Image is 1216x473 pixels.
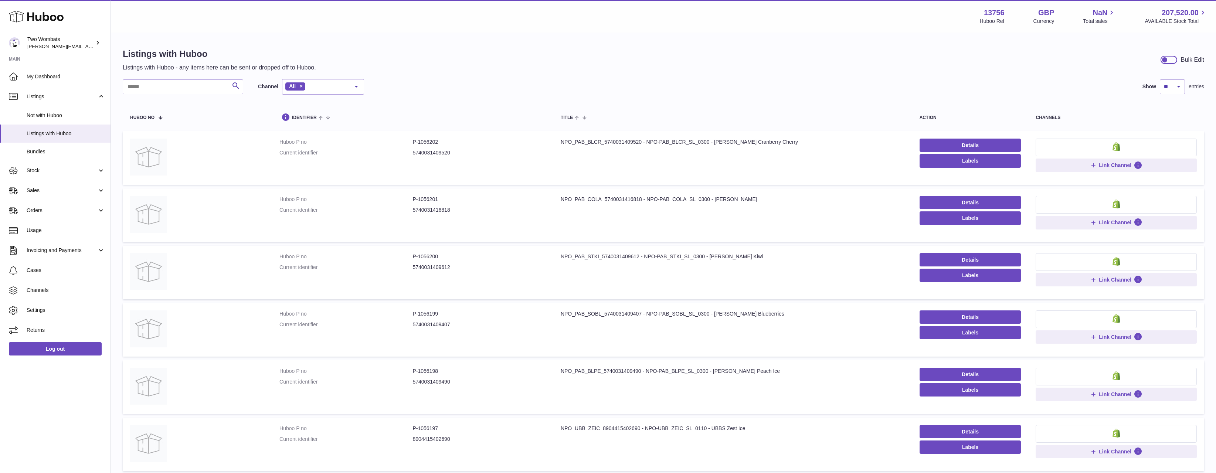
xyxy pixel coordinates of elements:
[1099,391,1131,398] span: Link Channel
[1099,334,1131,340] span: Link Channel
[920,115,1021,120] div: action
[1113,200,1120,208] img: shopify-small.png
[1036,273,1197,286] button: Link Channel
[258,83,278,90] label: Channel
[920,154,1021,167] button: Labels
[27,307,105,314] span: Settings
[920,310,1021,324] a: Details
[292,115,317,120] span: identifier
[1113,371,1120,380] img: shopify-small.png
[9,37,20,48] img: alan@twowombats.com
[279,425,412,432] dt: Huboo P no
[279,196,412,203] dt: Huboo P no
[1083,18,1116,25] span: Total sales
[279,264,412,271] dt: Current identifier
[279,149,412,156] dt: Current identifier
[279,378,412,385] dt: Current identifier
[984,8,1005,18] strong: 13756
[27,327,105,334] span: Returns
[412,264,546,271] dd: 5740031409612
[9,342,102,355] a: Log out
[920,253,1021,266] a: Details
[412,207,546,214] dd: 5740031416818
[412,378,546,385] dd: 5740031409490
[561,196,905,203] div: NPO_PAB_COLA_5740031416818 - NPO-PAB_COLA_SL_0300 - [PERSON_NAME]
[130,196,167,233] img: NPO_PAB_COLA_5740031416818 - NPO-PAB_COLA_SL_0300 - Pablo Cola
[412,139,546,146] dd: P-1056202
[561,115,573,120] span: title
[1099,448,1131,455] span: Link Channel
[279,207,412,214] dt: Current identifier
[920,139,1021,152] a: Details
[1036,388,1197,401] button: Link Channel
[123,64,316,72] p: Listings with Huboo - any items here can be sent or dropped off to Huboo.
[289,83,296,89] span: All
[1113,142,1120,151] img: shopify-small.png
[1038,8,1054,18] strong: GBP
[412,196,546,203] dd: P-1056201
[27,187,97,194] span: Sales
[27,130,105,137] span: Listings with Huboo
[561,310,905,317] div: NPO_PAB_SOBL_5740031409407 - NPO-PAB_SOBL_SL_0300 - [PERSON_NAME] Blueberries
[1113,429,1120,438] img: shopify-small.png
[1099,162,1131,169] span: Link Channel
[561,253,905,260] div: NPO_PAB_STKI_5740031409612 - NPO-PAB_STKI_SL_0300 - [PERSON_NAME] Kiwi
[980,18,1005,25] div: Huboo Ref
[130,310,167,347] img: NPO_PAB_SOBL_5740031409407 - NPO-PAB_SOBL_SL_0300 - Pablo Sour Blueberries
[1113,257,1120,266] img: shopify-small.png
[1181,56,1204,64] div: Bulk Edit
[1145,18,1207,25] span: AVAILABLE Stock Total
[1093,8,1107,18] span: NaN
[920,383,1021,397] button: Labels
[1036,445,1197,458] button: Link Channel
[1162,8,1199,18] span: 207,520.00
[1033,18,1054,25] div: Currency
[1036,115,1197,120] div: channels
[130,368,167,405] img: NPO_PAB_BLPE_5740031409490 - NPO-PAB_BLPE_SL_0300 - Pablo Blueberry Peach Ice
[412,253,546,260] dd: P-1056200
[27,167,97,174] span: Stock
[1036,159,1197,172] button: Link Channel
[561,368,905,375] div: NPO_PAB_BLPE_5740031409490 - NPO-PAB_BLPE_SL_0300 - [PERSON_NAME] Peach Ice
[920,211,1021,225] button: Labels
[27,73,105,80] span: My Dashboard
[1036,330,1197,344] button: Link Channel
[130,139,167,176] img: NPO_PAB_BLCR_5740031409520 - NPO-PAB_BLCR_SL_0300 - Pablo Blueberry Cranberry Cherry
[412,425,546,432] dd: P-1056197
[27,36,94,50] div: Two Wombats
[412,310,546,317] dd: P-1056199
[1142,83,1156,90] label: Show
[1083,8,1116,25] a: NaN Total sales
[130,115,154,120] span: Huboo no
[27,148,105,155] span: Bundles
[27,227,105,234] span: Usage
[920,440,1021,454] button: Labels
[279,139,412,146] dt: Huboo P no
[27,287,105,294] span: Channels
[1189,83,1204,90] span: entries
[412,436,546,443] dd: 8904415402690
[27,207,97,214] span: Orders
[1145,8,1207,25] a: 207,520.00 AVAILABLE Stock Total
[920,368,1021,381] a: Details
[27,247,97,254] span: Invoicing and Payments
[279,321,412,328] dt: Current identifier
[412,368,546,375] dd: P-1056198
[27,93,97,100] span: Listings
[123,48,316,60] h1: Listings with Huboo
[279,253,412,260] dt: Huboo P no
[279,310,412,317] dt: Huboo P no
[920,425,1021,438] a: Details
[920,326,1021,339] button: Labels
[412,149,546,156] dd: 5740031409520
[561,139,905,146] div: NPO_PAB_BLCR_5740031409520 - NPO-PAB_BLCR_SL_0300 - [PERSON_NAME] Cranberry Cherry
[279,368,412,375] dt: Huboo P no
[1113,314,1120,323] img: shopify-small.png
[412,321,546,328] dd: 5740031409407
[27,43,148,49] span: [PERSON_NAME][EMAIL_ADDRESS][DOMAIN_NAME]
[130,253,167,290] img: NPO_PAB_STKI_5740031409612 - NPO-PAB_STKI_SL_0300 - Pablo Strawberry Kiwi
[1036,216,1197,229] button: Link Channel
[920,269,1021,282] button: Labels
[27,112,105,119] span: Not with Huboo
[1099,276,1131,283] span: Link Channel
